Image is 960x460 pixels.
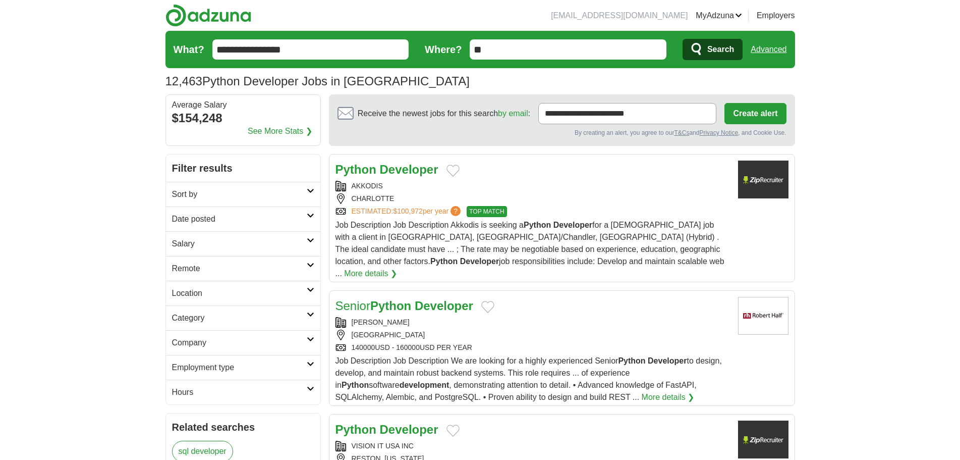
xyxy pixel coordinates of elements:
a: Sort by [166,182,320,207]
a: More details ❯ [642,391,695,403]
a: Company [166,330,320,355]
a: Hours [166,380,320,404]
span: Job Description Job Description Akkodis is seeking a for a [DEMOGRAPHIC_DATA] job with a client i... [335,221,724,278]
strong: Developer [648,356,687,365]
button: Create alert [724,103,786,124]
label: Where? [425,42,462,57]
strong: Developer [380,163,438,176]
a: Advanced [751,39,786,60]
div: VISION IT USA INC [335,441,730,451]
h2: Location [172,287,307,299]
strong: development [400,381,449,389]
h2: Sort by [172,188,307,200]
strong: Developer [460,257,499,266]
strong: Python [430,257,458,266]
div: Average Salary [172,101,314,109]
a: Remote [166,256,320,281]
span: Receive the newest jobs for this search : [358,108,530,120]
span: Search [707,39,734,60]
div: AKKODIS [335,181,730,191]
strong: Developer [553,221,592,229]
button: Add to favorite jobs [481,301,494,313]
a: Privacy Notice [699,129,738,136]
strong: Python [524,221,551,229]
h2: Hours [172,386,307,398]
h2: Company [172,337,307,349]
a: More details ❯ [344,268,397,280]
h2: Remote [172,263,307,275]
div: CHARLOTTE [335,193,730,204]
strong: Developer [380,423,438,436]
a: Employers [757,10,795,22]
li: [EMAIL_ADDRESS][DOMAIN_NAME] [551,10,688,22]
a: Salary [166,231,320,256]
span: TOP MATCH [467,206,506,217]
strong: Python [335,423,376,436]
a: by email [498,109,528,118]
h1: Python Developer Jobs in [GEOGRAPHIC_DATA] [165,74,470,88]
h2: Date posted [172,213,307,225]
a: ESTIMATED:$100,972per year? [352,206,463,217]
div: 140000USD - 160000USD PER YEAR [335,342,730,353]
strong: Python [618,356,645,365]
a: Category [166,305,320,330]
a: Date posted [166,207,320,231]
img: Company logo [738,421,788,458]
h2: Related searches [172,420,314,435]
a: Location [166,281,320,305]
a: SeniorPython Developer [335,299,473,313]
a: See More Stats ❯ [248,125,312,137]
strong: Python [370,299,411,313]
img: Robert Half logo [738,297,788,335]
div: By creating an alert, you agree to our and , and Cookie Use. [337,128,786,137]
a: Employment type [166,355,320,380]
h2: Salary [172,238,307,250]
span: 12,463 [165,72,202,90]
a: T&Cs [674,129,689,136]
a: [PERSON_NAME] [352,318,410,326]
span: $100,972 [393,207,422,215]
h2: Filter results [166,155,320,182]
h2: Employment type [172,362,307,374]
span: ? [450,206,461,216]
label: What? [174,42,204,57]
div: $154,248 [172,109,314,127]
h2: Category [172,312,307,324]
a: MyAdzuna [696,10,742,22]
div: [GEOGRAPHIC_DATA] [335,330,730,340]
img: Company logo [738,161,788,198]
strong: Python [335,163,376,176]
button: Add to favorite jobs [446,425,460,437]
strong: Python [342,381,369,389]
img: Adzuna logo [165,4,251,27]
a: Python Developer [335,423,438,436]
a: Python Developer [335,163,438,176]
span: Job Description Job Description We are looking for a highly experienced Senior to design, develop... [335,356,722,401]
strong: Developer [415,299,473,313]
button: Search [683,39,743,60]
button: Add to favorite jobs [446,165,460,177]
